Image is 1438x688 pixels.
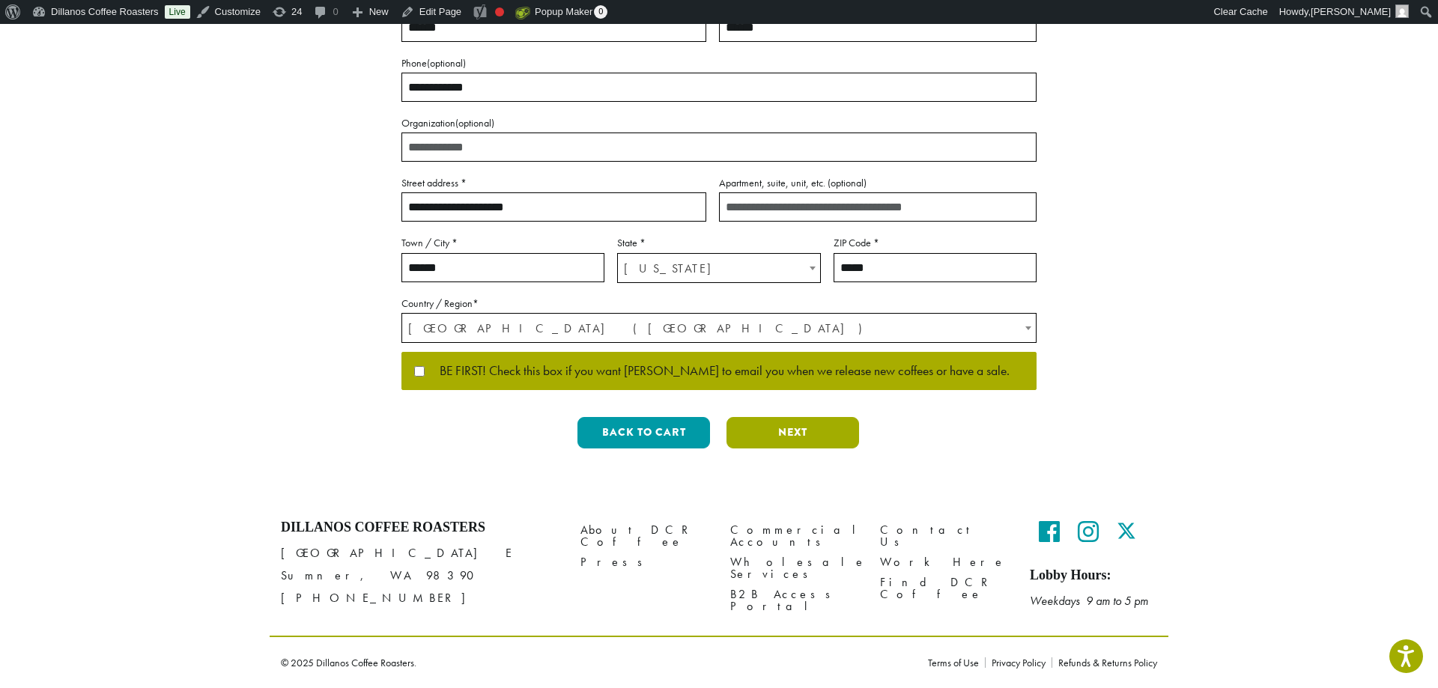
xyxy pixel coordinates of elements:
[719,174,1037,192] label: Apartment, suite, unit, etc.
[401,174,706,192] label: Street address
[281,542,558,609] p: [GEOGRAPHIC_DATA] E Sumner, WA 98390 [PHONE_NUMBER]
[580,520,708,552] a: About DCR Coffee
[828,176,867,189] span: (optional)
[1311,6,1391,17] span: [PERSON_NAME]
[617,253,820,283] span: State
[618,254,819,283] span: Washington
[1030,567,1157,584] h5: Lobby Hours:
[165,5,190,19] a: Live
[580,552,708,573] a: Press
[880,520,1007,552] a: Contact Us
[402,314,1036,343] span: United States (US)
[594,5,607,19] span: 0
[281,520,558,536] h4: Dillanos Coffee Roasters
[985,657,1052,668] a: Privacy Policy
[730,585,858,617] a: B2B Access Portal
[401,234,604,252] label: Town / City
[455,116,494,130] span: (optional)
[401,313,1037,343] span: Country / Region
[281,657,905,668] p: © 2025 Dillanos Coffee Roasters.
[880,573,1007,605] a: Find DCR Coffee
[414,366,425,377] input: BE FIRST! Check this box if you want [PERSON_NAME] to email you when we release new coffees or ha...
[1052,657,1157,668] a: Refunds & Returns Policy
[726,417,859,448] button: Next
[577,417,710,448] button: Back to cart
[730,520,858,552] a: Commercial Accounts
[928,657,985,668] a: Terms of Use
[495,7,504,16] div: Focus keyphrase not set
[730,552,858,585] a: Wholesale Services
[1030,593,1148,609] em: Weekdays 9 am to 5 pm
[834,234,1037,252] label: ZIP Code
[617,234,820,252] label: State
[427,56,466,70] span: (optional)
[425,365,1010,378] span: BE FIRST! Check this box if you want [PERSON_NAME] to email you when we release new coffees or ha...
[880,552,1007,573] a: Work Here
[401,114,1037,133] label: Organization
